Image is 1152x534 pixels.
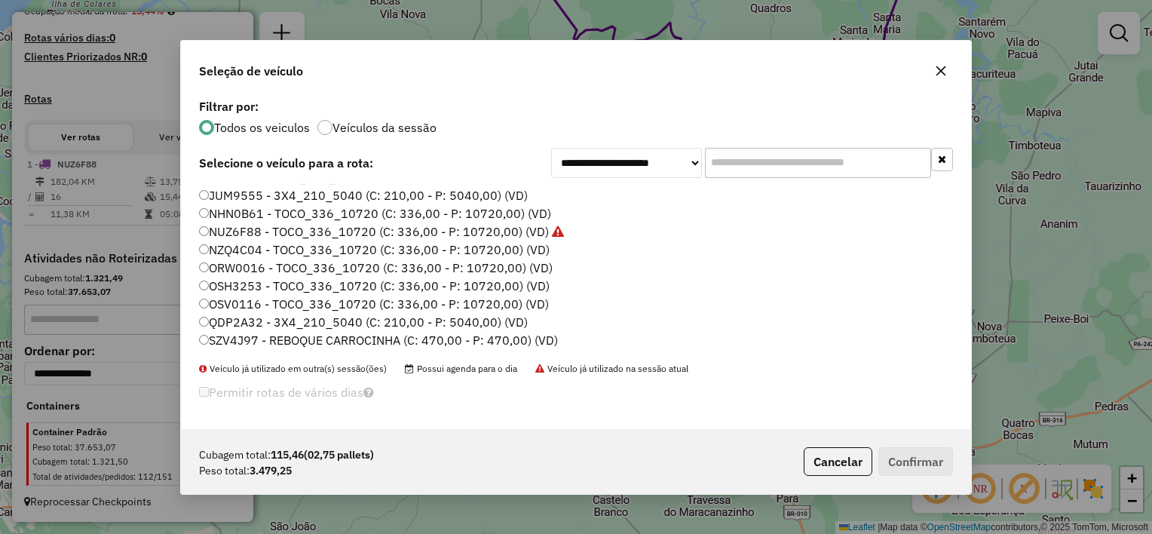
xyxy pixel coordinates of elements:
label: QDP2A32 - 3X4_210_5040 (C: 210,00 - P: 5040,00) (VD) [199,313,528,331]
label: Permitir rotas de vários dias [199,378,374,407]
span: Peso total: [199,463,250,479]
label: ORW0016 - TOCO_336_10720 (C: 336,00 - P: 10720,00) (VD) [199,259,553,277]
span: (02,75 pallets) [304,448,374,462]
input: Permitir rotas de vários dias [199,387,209,397]
input: NHN0B61 - TOCO_336_10720 (C: 336,00 - P: 10720,00) (VD) [199,208,209,218]
input: SZV4J97 - REBOQUE CARROCINHA (C: 470,00 - P: 470,00) (VD) [199,335,209,345]
input: NUZ6F88 - TOCO_336_10720 (C: 336,00 - P: 10720,00) (VD) [199,226,209,236]
strong: Selecione o veículo para a rota: [199,155,373,170]
input: OSH3253 - TOCO_336_10720 (C: 336,00 - P: 10720,00) (VD) [199,281,209,290]
label: NHN0B61 - TOCO_336_10720 (C: 336,00 - P: 10720,00) (VD) [199,204,551,222]
span: Seleção de veículo [199,62,303,80]
label: OSH3253 - TOCO_336_10720 (C: 336,00 - P: 10720,00) (VD) [199,277,550,295]
label: OSV0116 - TOCO_336_10720 (C: 336,00 - P: 10720,00) (VD) [199,295,549,313]
label: Todos os veiculos [214,121,310,133]
input: QDP2A32 - 3X4_210_5040 (C: 210,00 - P: 5040,00) (VD) [199,317,209,327]
input: ORW0016 - TOCO_336_10720 (C: 336,00 - P: 10720,00) (VD) [199,262,209,272]
input: JUM9555 - 3X4_210_5040 (C: 210,00 - P: 5040,00) (VD) [199,190,209,200]
strong: 3.479,25 [250,463,292,479]
span: Possui agenda para o dia [405,363,517,374]
span: Veículo já utilizado em outra(s) sessão(ões) [199,363,387,374]
strong: 115,46 [271,447,374,463]
label: NUZ6F88 - TOCO_336_10720 (C: 336,00 - P: 10720,00) (VD) [199,222,564,241]
span: Veículo já utilizado na sessão atual [535,363,688,374]
label: Veículos da sessão [332,121,437,133]
label: JUM9555 - 3X4_210_5040 (C: 210,00 - P: 5040,00) (VD) [199,186,528,204]
label: NZQ4C04 - TOCO_336_10720 (C: 336,00 - P: 10720,00) (VD) [199,241,550,259]
i: Veículo já utilizado na sessão atual [552,226,564,238]
i: Selecione pelo menos um veículo [363,386,374,398]
label: SZV4J97 - REBOQUE CARROCINHA (C: 470,00 - P: 470,00) (VD) [199,331,558,349]
input: OSV0116 - TOCO_336_10720 (C: 336,00 - P: 10720,00) (VD) [199,299,209,308]
input: NZQ4C04 - TOCO_336_10720 (C: 336,00 - P: 10720,00) (VD) [199,244,209,254]
label: Filtrar por: [199,97,953,115]
span: Cubagem total: [199,447,271,463]
button: Cancelar [804,447,872,476]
